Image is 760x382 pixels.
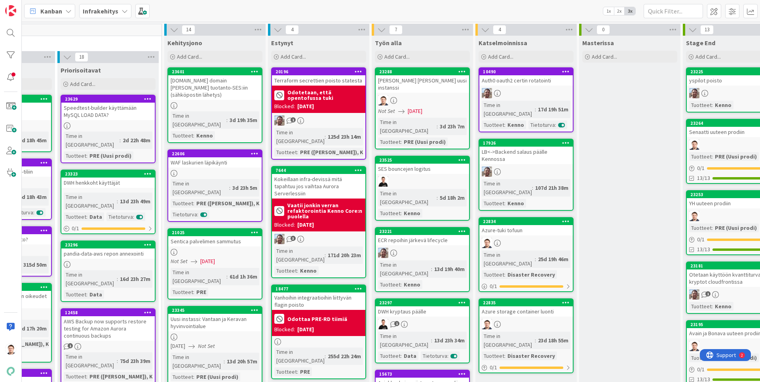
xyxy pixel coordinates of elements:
[394,321,399,326] span: 1
[226,116,228,124] span: :
[272,285,365,292] div: 18477
[482,179,532,197] div: Time in [GEOGRAPHIC_DATA]
[64,132,120,149] div: Time in [GEOGRAPHIC_DATA]
[291,236,296,241] span: 3
[172,308,262,313] div: 23345
[479,75,573,86] div: Auth0 oauth2 certin rotatointi
[700,25,714,34] span: 13
[171,268,226,285] div: Time in [GEOGRAPHIC_DATA]
[379,157,469,163] div: 23525
[689,289,699,300] img: ET
[228,116,259,124] div: 3d 19h 35m
[61,309,155,316] div: 12458
[712,101,713,109] span: :
[697,174,710,182] span: 13/13
[274,246,325,264] div: Time in [GEOGRAPHIC_DATA]
[479,306,573,317] div: Azure storage container luonti
[171,179,229,197] div: Time in [GEOGRAPHIC_DATA]
[483,300,573,306] div: 22835
[482,120,504,129] div: Tuotteet
[172,69,262,74] div: 23601
[479,281,573,291] div: 0/1
[297,102,314,111] div: [DATE]
[61,223,155,233] div: 0/1
[378,332,431,349] div: Time in [GEOGRAPHIC_DATA]
[689,341,699,351] img: TG
[402,209,422,218] div: Kenno
[713,101,733,109] div: Kenno
[479,299,573,306] div: 22835
[479,68,573,75] div: 10490
[555,120,556,129] span: :
[432,336,467,345] div: 13d 23h 34m
[168,157,262,168] div: WAF laskurien läpikäynti
[64,212,86,221] div: Tuotteet
[532,183,533,192] span: :
[504,120,505,129] span: :
[482,199,504,208] div: Tuotteet
[378,319,388,329] img: JV
[168,307,262,314] div: 23345
[644,4,703,18] input: Quick Filter...
[437,193,438,202] span: :
[479,88,573,98] div: ET
[378,107,395,115] i: Not Set
[275,168,365,173] div: 7644
[479,218,573,235] div: 22834Azure-tuki tofuun
[86,212,87,221] span: :
[614,7,625,15] span: 2x
[488,53,513,60] span: Add Card...
[274,128,325,145] div: Time in [GEOGRAPHIC_DATA]
[17,1,36,11] span: Support
[230,183,259,192] div: 3d 23h 5m
[275,286,365,292] div: 18477
[168,75,262,100] div: [DOMAIN_NAME] domain [PERSON_NAME] tuotanto-SES:iin (sähköpostin lähetys)
[272,292,365,310] div: Vanhoihin integraatioihin liittyvän flagin poisto
[274,266,297,275] div: Tuotteet
[378,280,401,289] div: Tuotteet
[297,221,314,229] div: [DATE]
[61,66,101,74] span: Priorisoitavat
[61,241,155,248] div: 23296
[603,7,614,15] span: 1x
[535,105,536,114] span: :
[65,310,155,315] div: 12458
[713,152,759,161] div: PRE (Uusi prodi)
[272,68,365,75] div: 20196
[193,131,194,140] span: :
[378,209,401,218] div: Tuotteet
[118,275,152,283] div: 16d 23h 27m
[379,300,469,306] div: 23297
[431,336,432,345] span: :
[272,75,365,86] div: Terraform secrettien poisto statesta
[133,212,134,221] span: :
[229,183,230,192] span: :
[479,299,573,317] div: 22835Azure storage container luonti
[325,132,326,141] span: :
[87,212,104,221] div: Data
[274,234,285,244] img: ET
[479,363,573,372] div: 0/1
[168,68,262,100] div: 23601[DOMAIN_NAME] domain [PERSON_NAME] tuotanto-SES:iin (sähköpostin lähetys)
[171,131,193,140] div: Tuotteet
[168,150,262,168] div: 22606WAF laskurien läpikäynti
[272,68,365,86] div: 20196Terraform secrettien poisto statesta
[431,265,432,273] span: :
[479,166,573,177] div: ET
[378,138,401,146] div: Tuotteet
[64,270,117,288] div: Time in [GEOGRAPHIC_DATA]
[482,166,492,177] img: ET
[376,164,469,174] div: SES bouncejen logitus
[83,7,118,15] b: Infrakehitys
[401,280,402,289] span: :
[65,96,155,102] div: 23629
[33,208,34,217] span: :
[65,242,155,248] div: 23296
[689,101,712,109] div: Tuotteet
[482,238,492,248] img: TG
[61,241,155,259] div: 23296pandia-data-aws repon annexointi
[482,270,504,279] div: Tuotteet
[712,302,713,311] span: :
[193,288,194,296] span: :
[70,80,95,88] span: Add Card...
